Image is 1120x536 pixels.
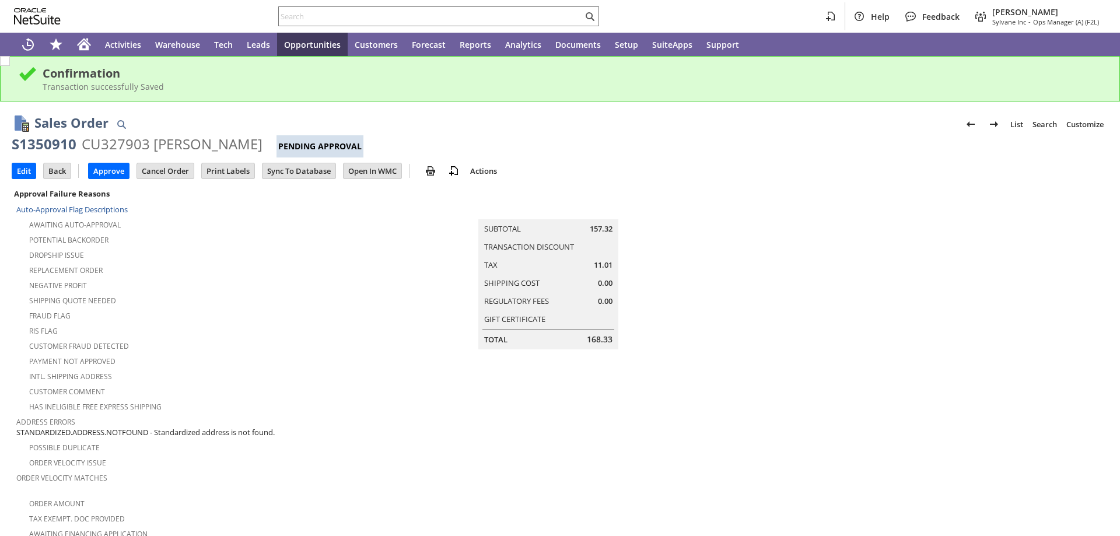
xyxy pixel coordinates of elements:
span: Ops Manager (A) (F2L) [1033,17,1099,26]
input: Approve [89,163,129,178]
a: Total [484,334,508,345]
input: Back [44,163,71,178]
img: Next [987,117,1001,131]
a: Customers [348,33,405,56]
span: Feedback [922,11,960,22]
a: Actions [466,166,502,176]
span: Forecast [412,39,446,50]
span: Leads [247,39,270,50]
a: Potential Backorder [29,235,108,245]
a: Shipping Quote Needed [29,296,116,306]
input: Edit [12,163,36,178]
a: Transaction Discount [484,241,574,252]
a: Activities [98,33,148,56]
a: Recent Records [14,33,42,56]
span: Analytics [505,39,541,50]
a: Support [699,33,746,56]
a: Replacement Order [29,265,103,275]
a: Order Amount [29,499,85,509]
a: Possible Duplicate [29,443,100,453]
a: Awaiting Auto-Approval [29,220,121,230]
a: Documents [548,33,608,56]
span: 11.01 [594,260,612,271]
img: print.svg [423,164,437,178]
span: Tech [214,39,233,50]
a: Forecast [405,33,453,56]
a: Gift Certificate [484,314,545,324]
input: Open In WMC [344,163,401,178]
svg: Home [77,37,91,51]
span: SuiteApps [652,39,692,50]
a: Auto-Approval Flag Descriptions [16,204,128,215]
input: Print Labels [202,163,254,178]
a: Payment not approved [29,356,116,366]
a: Order Velocity Matches [16,473,107,483]
caption: Summary [478,201,618,219]
a: Warehouse [148,33,207,56]
a: Setup [608,33,645,56]
div: Transaction successfully Saved [43,81,1102,92]
a: Tech [207,33,240,56]
a: Tax Exempt. Doc Provided [29,514,125,524]
input: Search [279,9,583,23]
a: Reports [453,33,498,56]
a: Customer Comment [29,387,105,397]
span: Customers [355,39,398,50]
span: Activities [105,39,141,50]
a: List [1006,115,1028,134]
span: Opportunities [284,39,341,50]
a: Search [1028,115,1062,134]
span: Warehouse [155,39,200,50]
a: Regulatory Fees [484,296,549,306]
span: Documents [555,39,601,50]
a: Address Errors [16,417,75,427]
a: Fraud Flag [29,311,71,321]
div: Pending Approval [276,135,363,157]
span: 168.33 [587,334,612,345]
a: Subtotal [484,223,521,234]
a: Negative Profit [29,281,87,290]
a: SuiteApps [645,33,699,56]
svg: Search [583,9,597,23]
svg: Shortcuts [49,37,63,51]
a: Dropship Issue [29,250,84,260]
span: Reports [460,39,491,50]
img: Previous [964,117,978,131]
span: 0.00 [598,278,612,289]
a: Tax [484,260,498,270]
svg: logo [14,8,61,24]
span: Sylvane Inc [992,17,1026,26]
a: Has Ineligible Free Express Shipping [29,402,162,412]
input: Sync To Database [262,163,335,178]
a: Customize [1062,115,1108,134]
a: Customer Fraud Detected [29,341,129,351]
h1: Sales Order [34,113,108,132]
div: S1350910 [12,135,76,153]
div: Approval Failure Reasons [12,186,373,201]
div: Shortcuts [42,33,70,56]
a: Shipping Cost [484,278,540,288]
span: [PERSON_NAME] [992,6,1099,17]
a: Analytics [498,33,548,56]
img: add-record.svg [447,164,461,178]
span: STANDARDIZED.ADDRESS.NOTFOUND - Standardized address is not found. [16,427,275,438]
img: Quick Find [114,117,128,131]
span: Support [706,39,739,50]
svg: Recent Records [21,37,35,51]
span: 157.32 [590,223,612,234]
span: 0.00 [598,296,612,307]
a: Intl. Shipping Address [29,372,112,381]
a: RIS flag [29,326,58,336]
span: Help [871,11,890,22]
a: Opportunities [277,33,348,56]
a: Home [70,33,98,56]
div: CU327903 [PERSON_NAME] [82,135,262,153]
a: Leads [240,33,277,56]
input: Cancel Order [137,163,194,178]
span: - [1028,17,1031,26]
span: Setup [615,39,638,50]
div: Confirmation [43,65,1102,81]
a: Order Velocity Issue [29,458,106,468]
